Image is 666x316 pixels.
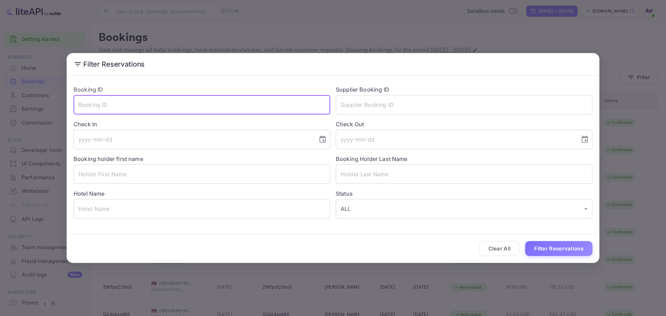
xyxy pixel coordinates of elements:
[479,241,520,256] button: Clear All
[74,190,105,197] label: Hotel Name
[74,155,143,162] label: Booking holder first name
[74,130,313,149] input: yyyy-mm-dd
[336,199,592,219] div: ALL
[336,164,592,184] input: Holder Last Name
[74,86,103,93] label: Booking ID
[316,133,330,146] button: Choose date
[74,95,330,114] input: Booking ID
[74,120,330,128] label: Check In
[578,133,592,146] button: Choose date
[336,155,408,162] label: Booking Holder Last Name
[74,164,330,184] input: Holder First Name
[74,199,330,219] input: Hotel Name
[336,189,592,198] label: Status
[67,53,599,75] h2: Filter Reservations
[336,86,389,93] label: Supplier Booking ID
[336,130,575,149] input: yyyy-mm-dd
[525,241,592,256] button: Filter Reservations
[336,120,592,128] label: Check Out
[336,95,592,114] input: Supplier Booking ID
